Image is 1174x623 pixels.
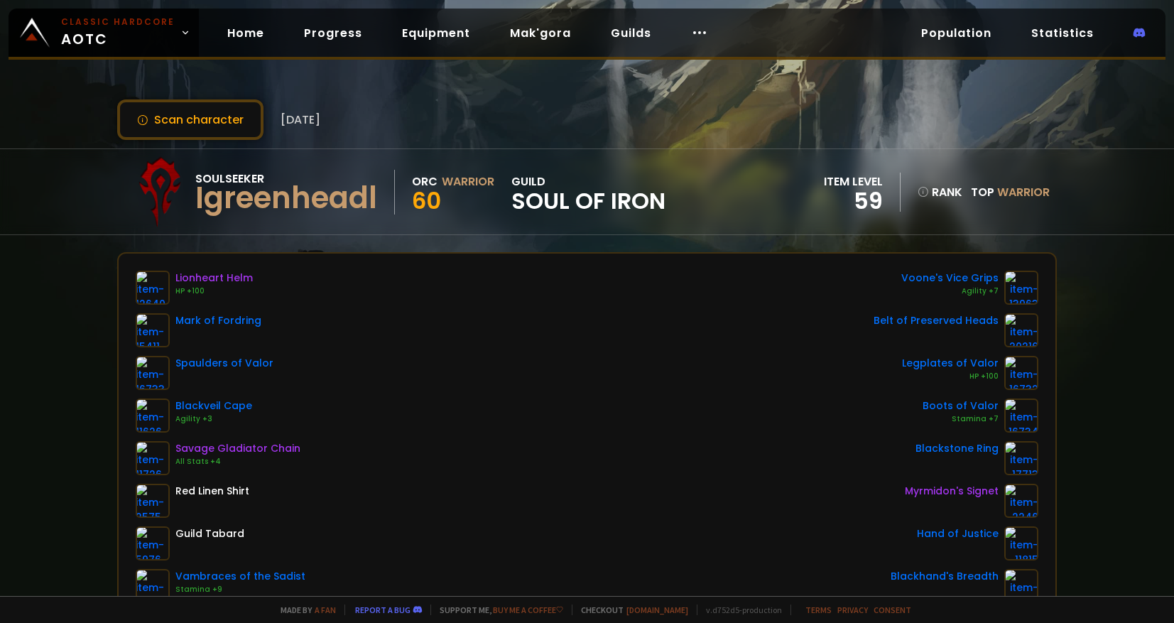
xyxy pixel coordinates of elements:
img: item-2575 [136,484,170,518]
div: All Stats +4 [175,456,300,467]
img: item-12640 [136,271,170,305]
div: Blackhand's Breadth [891,569,999,584]
a: Statistics [1020,18,1105,48]
div: Belt of Preserved Heads [874,313,999,328]
a: Equipment [391,18,482,48]
span: Made by [272,605,336,615]
img: item-11815 [1004,526,1038,560]
img: item-13963 [1004,271,1038,305]
div: Red Linen Shirt [175,484,249,499]
div: Agility +3 [175,413,252,425]
a: Progress [293,18,374,48]
div: rank [918,183,962,201]
div: Soulseeker [195,170,377,188]
a: [DOMAIN_NAME] [626,605,688,615]
div: Warrior [442,173,494,190]
img: item-17713 [1004,441,1038,475]
div: Guild Tabard [175,526,244,541]
a: Privacy [837,605,868,615]
div: Stamina +9 [175,584,305,595]
button: Scan character [117,99,263,140]
div: Voone's Vice Grips [901,271,999,286]
div: guild [511,173,665,212]
a: Buy me a coffee [493,605,563,615]
a: a fan [315,605,336,615]
span: Warrior [997,184,1050,200]
div: item level [824,173,883,190]
span: [DATE] [281,111,320,129]
span: Checkout [572,605,688,615]
img: item-16733 [136,356,170,390]
span: v. d752d5 - production [697,605,782,615]
div: Boots of Valor [923,399,999,413]
div: Lionheart Helm [175,271,253,286]
span: Soul of Iron [511,190,665,212]
div: 59 [824,190,883,212]
img: item-13400 [136,569,170,603]
a: Classic HardcoreAOTC [9,9,199,57]
div: HP +100 [175,286,253,297]
img: item-11626 [136,399,170,433]
div: Stamina +7 [923,413,999,425]
span: 60 [412,185,441,217]
img: item-16732 [1004,356,1038,390]
img: item-2246 [1004,484,1038,518]
a: Guilds [599,18,663,48]
div: Hand of Justice [917,526,999,541]
span: AOTC [61,16,175,50]
a: Mak'gora [499,18,582,48]
div: Orc [412,173,437,190]
a: Population [910,18,1003,48]
div: Legplates of Valor [902,356,999,371]
div: Spaulders of Valor [175,356,273,371]
a: Report a bug [355,605,411,615]
div: Mark of Fordring [175,313,261,328]
a: Home [216,18,276,48]
div: Blackveil Cape [175,399,252,413]
div: Top [971,183,1050,201]
img: item-5976 [136,526,170,560]
a: Terms [805,605,832,615]
div: Savage Gladiator Chain [175,441,300,456]
div: Vambraces of the Sadist [175,569,305,584]
div: Myrmidon's Signet [905,484,999,499]
img: item-16734 [1004,399,1038,433]
img: item-11726 [136,441,170,475]
small: Classic Hardcore [61,16,175,28]
div: Blackstone Ring [915,441,999,456]
div: Agility +7 [901,286,999,297]
div: HP +100 [902,371,999,382]
img: item-20216 [1004,313,1038,347]
img: item-15411 [136,313,170,347]
span: Support me, [430,605,563,615]
a: Consent [874,605,911,615]
img: item-13965 [1004,569,1038,603]
div: Igreenheadl [195,188,377,209]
